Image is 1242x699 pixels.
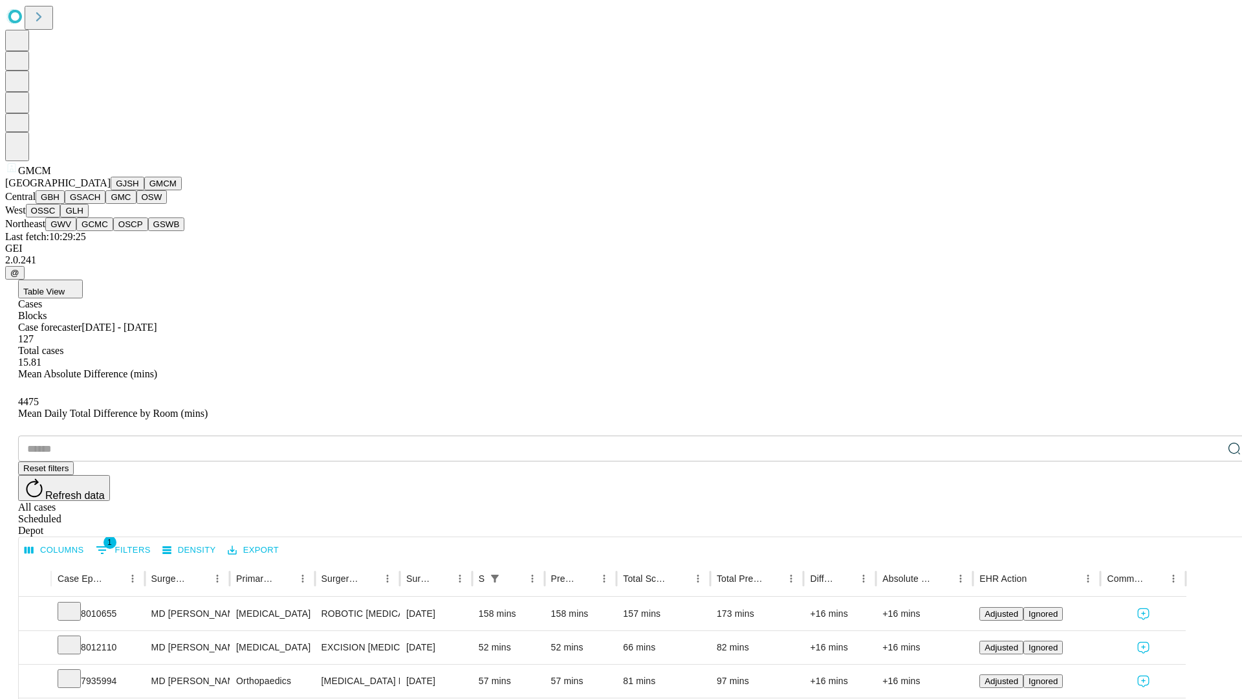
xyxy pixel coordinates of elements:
button: Menu [782,570,800,588]
div: 81 mins [623,665,704,698]
div: 8012110 [58,631,138,664]
div: [DATE] [406,631,466,664]
div: [MEDICAL_DATA] [236,597,308,630]
span: Reset filters [23,463,69,473]
button: GBH [36,190,65,204]
div: 57 mins [551,665,611,698]
button: Sort [836,570,855,588]
button: GLH [60,204,88,217]
div: Comments [1107,573,1144,584]
button: @ [5,266,25,280]
span: 127 [18,333,34,344]
span: Central [5,191,36,202]
button: Select columns [21,540,87,560]
div: 52 mins [551,631,611,664]
div: ROBOTIC [MEDICAL_DATA] REPAIR [MEDICAL_DATA] INITIAL [321,597,393,630]
div: EXCISION [MEDICAL_DATA] LESION EXCEPT [MEDICAL_DATA] TRUNK ETC 1.1 TO 2.0CM [321,631,393,664]
div: 173 mins [717,597,798,630]
span: Total cases [18,345,63,356]
button: GMCM [144,177,182,190]
button: Adjusted [979,641,1023,654]
div: Orthopaedics [236,665,308,698]
button: Sort [433,570,451,588]
div: GEI [5,243,1237,254]
div: Case Epic Id [58,573,104,584]
button: Menu [451,570,469,588]
button: Ignored [1023,641,1063,654]
button: Menu [595,570,613,588]
button: GWV [45,217,76,231]
button: Expand [25,637,45,660]
button: Menu [952,570,970,588]
button: Reset filters [18,461,74,475]
button: Menu [855,570,873,588]
button: Refresh data [18,475,110,501]
div: 1 active filter [486,570,504,588]
button: Sort [764,570,782,588]
button: GMC [105,190,136,204]
span: 4475 [18,396,39,407]
span: 1 [103,536,116,549]
button: Sort [190,570,208,588]
button: Menu [378,570,397,588]
button: Menu [1079,570,1097,588]
button: Adjusted [979,607,1023,621]
button: Sort [671,570,689,588]
div: 158 mins [479,597,538,630]
span: @ [10,268,19,278]
button: GSWB [148,217,185,231]
span: Adjusted [985,643,1018,652]
button: Menu [1164,570,1182,588]
div: 158 mins [551,597,611,630]
span: Ignored [1029,643,1058,652]
div: EHR Action [979,573,1027,584]
div: Surgery Date [406,573,431,584]
button: OSW [136,190,168,204]
span: Adjusted [985,609,1018,619]
button: OSSC [26,204,61,217]
div: [MEDICAL_DATA] MEDIAL OR LATERAL MENISCECTOMY [321,665,393,698]
div: +16 mins [882,631,966,664]
span: Last fetch: 10:29:25 [5,231,86,242]
button: Menu [523,570,541,588]
button: Density [159,540,219,560]
button: Sort [360,570,378,588]
button: OSCP [113,217,148,231]
span: Refresh data [45,490,105,501]
span: GMCM [18,165,51,176]
div: Predicted In Room Duration [551,573,576,584]
button: GSACH [65,190,105,204]
button: Menu [208,570,226,588]
span: Adjusted [985,676,1018,686]
button: Expand [25,603,45,626]
div: 7935994 [58,665,138,698]
div: 8010655 [58,597,138,630]
button: Sort [577,570,595,588]
button: Sort [1028,570,1046,588]
button: Expand [25,671,45,693]
span: Mean Absolute Difference (mins) [18,368,157,379]
div: 52 mins [479,631,538,664]
div: +16 mins [810,631,869,664]
button: GCMC [76,217,113,231]
div: Surgeon Name [151,573,189,584]
div: Scheduled In Room Duration [479,573,485,584]
button: Ignored [1023,607,1063,621]
span: Case forecaster [18,322,82,333]
div: Surgery Name [321,573,359,584]
span: Northeast [5,218,45,229]
span: Ignored [1029,609,1058,619]
button: Adjusted [979,674,1023,688]
div: +16 mins [882,597,966,630]
div: Total Scheduled Duration [623,573,670,584]
div: 82 mins [717,631,798,664]
div: Difference [810,573,835,584]
button: Sort [105,570,124,588]
div: [MEDICAL_DATA] [236,631,308,664]
div: 66 mins [623,631,704,664]
button: Sort [505,570,523,588]
div: Total Predicted Duration [717,573,763,584]
div: +16 mins [810,597,869,630]
div: +16 mins [882,665,966,698]
button: Menu [689,570,707,588]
